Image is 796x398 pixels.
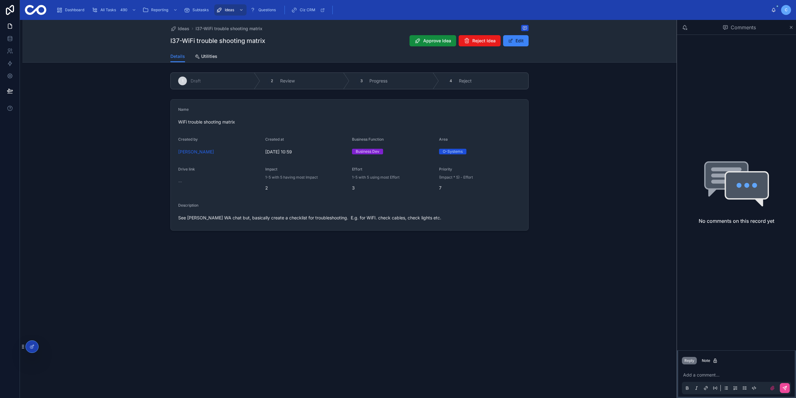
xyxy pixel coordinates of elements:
[360,78,363,83] span: 3
[178,149,214,155] a: [PERSON_NAME]
[439,137,448,142] span: Area
[141,4,181,16] a: Reporting
[439,185,521,191] span: 7
[170,36,265,45] h1: I37-WiFi trouble shooting matrix
[352,137,384,142] span: Business Function
[195,51,217,63] a: Utilities
[265,167,277,171] span: Impact
[51,3,771,17] div: scrollable content
[439,175,473,180] span: (Impact * 5) - Effort
[265,175,318,180] span: 1-5 with 5 having most Impact
[450,78,452,83] span: 4
[248,4,280,16] a: Questions
[265,149,347,155] span: [DATE] 10:59
[178,215,441,220] span: See [PERSON_NAME] WA chat but, basically create a checklist for troubleshooting. E.g. for WiFI. c...
[191,78,201,84] span: Draft
[271,78,273,83] span: 2
[410,35,456,46] button: Approve Idea
[682,357,697,364] button: Reply
[100,7,116,12] span: All Tasks
[352,175,400,180] span: 1-5 with 5 using most Effort
[265,185,347,191] span: 2
[178,26,189,32] span: Ideas
[300,7,315,12] span: Ciz CRM
[258,7,276,12] span: Questions
[54,4,89,16] a: Dashboard
[25,5,46,15] img: App logo
[443,149,463,154] div: O-Systems
[196,26,262,32] a: I37-WiFi trouble shooting matrix
[265,137,284,142] span: Created at
[369,78,387,84] span: Progress
[503,35,529,46] button: Edit
[214,4,247,16] a: Ideas
[178,107,189,112] span: Name
[170,53,185,59] span: Details
[178,119,521,125] span: WiFi trouble shooting matrix
[280,78,295,84] span: Review
[289,4,328,16] a: Ciz CRM
[459,78,472,84] span: Reject
[352,167,362,171] span: Effort
[352,185,434,191] span: 3
[201,53,217,59] span: Utilities
[178,203,198,208] span: Description
[472,38,496,44] span: Reject Idea
[225,7,234,12] span: Ideas
[170,26,189,32] a: Ideas
[439,167,452,171] span: Priority
[459,35,501,46] button: Reject Idea
[178,137,198,142] span: Created by
[178,167,195,171] span: Drive link
[731,24,756,31] span: Comments
[182,4,213,16] a: Subtasks
[182,78,183,83] span: 1
[423,38,451,44] span: Approve Idea
[192,7,209,12] span: Subtasks
[702,358,718,363] div: Note
[699,357,720,364] button: Note
[65,7,84,12] span: Dashboard
[151,7,168,12] span: Reporting
[178,179,182,185] span: --
[699,217,774,225] h2: No comments on this record yet
[118,6,129,14] div: 490
[90,4,139,16] a: All Tasks490
[170,51,185,63] a: Details
[785,7,788,12] span: C
[356,149,379,154] div: Business Dev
